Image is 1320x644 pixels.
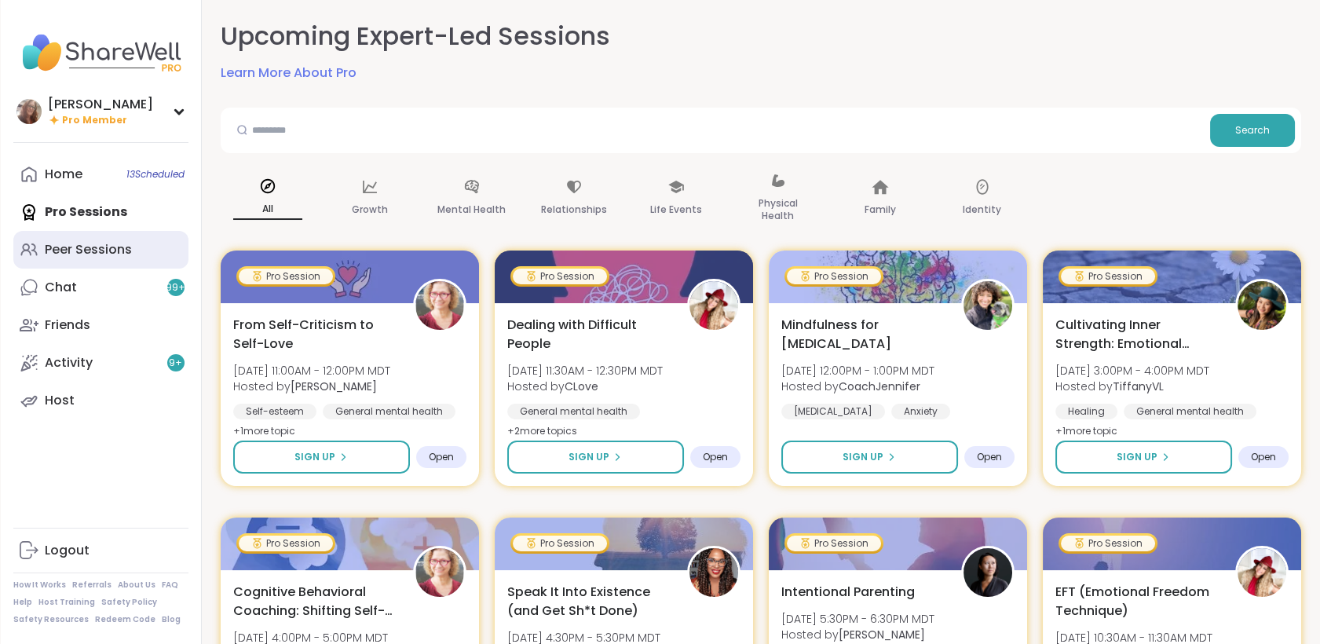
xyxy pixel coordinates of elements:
[352,200,388,219] p: Growth
[415,281,464,330] img: Fausta
[45,241,132,258] div: Peer Sessions
[13,231,188,269] a: Peer Sessions
[963,548,1012,597] img: Natasha
[233,583,396,620] span: Cognitive Behavioral Coaching: Shifting Self-Talk
[233,363,390,379] span: [DATE] 11:00AM - 12:00PM MDT
[507,316,670,353] span: Dealing with Difficult People
[62,114,127,127] span: Pro Member
[16,99,42,124] img: dodi
[891,404,950,419] div: Anxiety
[239,269,333,284] div: Pro Session
[781,583,915,602] span: Intentional Parenting
[162,580,178,591] a: FAQ
[839,627,925,642] b: [PERSON_NAME]
[13,269,188,306] a: Chat99+
[1235,123,1270,137] span: Search
[166,281,185,295] span: 99 +
[507,363,663,379] span: [DATE] 11:30AM - 12:30PM MDT
[45,166,82,183] div: Home
[689,281,738,330] img: CLove
[650,200,702,219] p: Life Events
[843,450,883,464] span: Sign Up
[1238,281,1286,330] img: TiffanyVL
[1055,316,1218,353] span: Cultivating Inner Strength: Emotional Regulation
[415,548,464,597] img: Fausta
[541,200,607,219] p: Relationships
[13,25,188,80] img: ShareWell Nav Logo
[781,404,885,419] div: [MEDICAL_DATA]
[118,580,155,591] a: About Us
[233,379,390,394] span: Hosted by
[1061,269,1155,284] div: Pro Session
[294,450,335,464] span: Sign Up
[507,441,684,474] button: Sign Up
[45,542,90,559] div: Logout
[1113,379,1164,394] b: TiffanyVL
[963,281,1012,330] img: CoachJennifer
[13,614,89,625] a: Safety Resources
[13,597,32,608] a: Help
[233,404,316,419] div: Self-esteem
[703,451,728,463] span: Open
[13,532,188,569] a: Logout
[101,597,157,608] a: Safety Policy
[126,168,185,181] span: 13 Scheduled
[13,382,188,419] a: Host
[1055,363,1209,379] span: [DATE] 3:00PM - 4:00PM MDT
[781,316,944,353] span: Mindfulness for [MEDICAL_DATA]
[233,199,302,220] p: All
[437,200,506,219] p: Mental Health
[781,627,934,642] span: Hosted by
[48,96,153,113] div: [PERSON_NAME]
[169,357,182,370] span: 9 +
[95,614,155,625] a: Redeem Code
[13,156,188,193] a: Home13Scheduled
[565,379,598,394] b: CLove
[865,200,896,219] p: Family
[221,64,357,82] a: Learn More About Pro
[13,344,188,382] a: Activity9+
[977,451,1002,463] span: Open
[1055,441,1232,474] button: Sign Up
[45,354,93,371] div: Activity
[1210,114,1295,147] button: Search
[323,404,455,419] div: General mental health
[162,614,181,625] a: Blog
[45,317,90,334] div: Friends
[963,200,1001,219] p: Identity
[233,441,410,474] button: Sign Up
[787,536,881,551] div: Pro Session
[507,379,663,394] span: Hosted by
[839,379,920,394] b: CoachJennifer
[291,379,377,394] b: [PERSON_NAME]
[513,536,607,551] div: Pro Session
[1055,404,1117,419] div: Healing
[429,451,454,463] span: Open
[781,441,958,474] button: Sign Up
[1055,379,1209,394] span: Hosted by
[507,583,670,620] span: Speak It Into Existence (and Get Sh*t Done)
[781,611,934,627] span: [DATE] 5:30PM - 6:30PM MDT
[1124,404,1256,419] div: General mental health
[781,363,934,379] span: [DATE] 12:00PM - 1:00PM MDT
[569,450,609,464] span: Sign Up
[45,392,75,409] div: Host
[1061,536,1155,551] div: Pro Session
[513,269,607,284] div: Pro Session
[1238,548,1286,597] img: CLove
[744,194,813,225] p: Physical Health
[13,306,188,344] a: Friends
[507,404,640,419] div: General mental health
[781,379,934,394] span: Hosted by
[239,536,333,551] div: Pro Session
[689,548,738,597] img: natashamnurse
[13,580,66,591] a: How It Works
[1117,450,1157,464] span: Sign Up
[221,19,610,54] h2: Upcoming Expert-Led Sessions
[1055,583,1218,620] span: EFT (Emotional Freedom Technique)
[233,316,396,353] span: From Self-Criticism to Self-Love
[787,269,881,284] div: Pro Session
[45,279,77,296] div: Chat
[38,597,95,608] a: Host Training
[1251,451,1276,463] span: Open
